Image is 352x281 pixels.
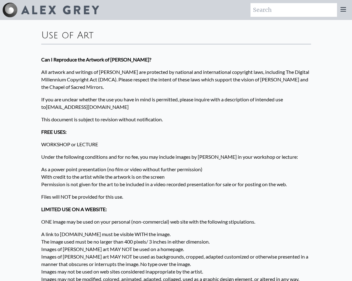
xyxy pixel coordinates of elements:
[41,138,311,151] p: WORKSHOP or LECTURE
[41,163,311,191] p: As a power point presentation (no film or video without further permission) With credit to the ar...
[41,191,311,203] p: Files will NOT be provided for this use.
[250,3,337,17] input: Search
[41,151,311,163] p: Under the following conditions and for no fee, you may include images by [PERSON_NAME] in your wo...
[41,216,311,228] p: ONE image may be used on your personal (non-commercial) web site with the following stipulations.
[41,113,311,126] p: This document is subject to revision without notification.
[41,93,311,113] p: If you are unclear whether the use you have in mind is permitted, please inquire with a descripti...
[41,25,311,44] div: Use of Art
[41,66,311,93] p: All artwork and writings of [PERSON_NAME] are protected by national and international copyright l...
[41,56,151,62] strong: Can I Reproduce the Artwork of [PERSON_NAME]?
[41,129,67,135] strong: FREE USES:
[41,206,107,212] strong: LIMITED USE ON A WEBSITE:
